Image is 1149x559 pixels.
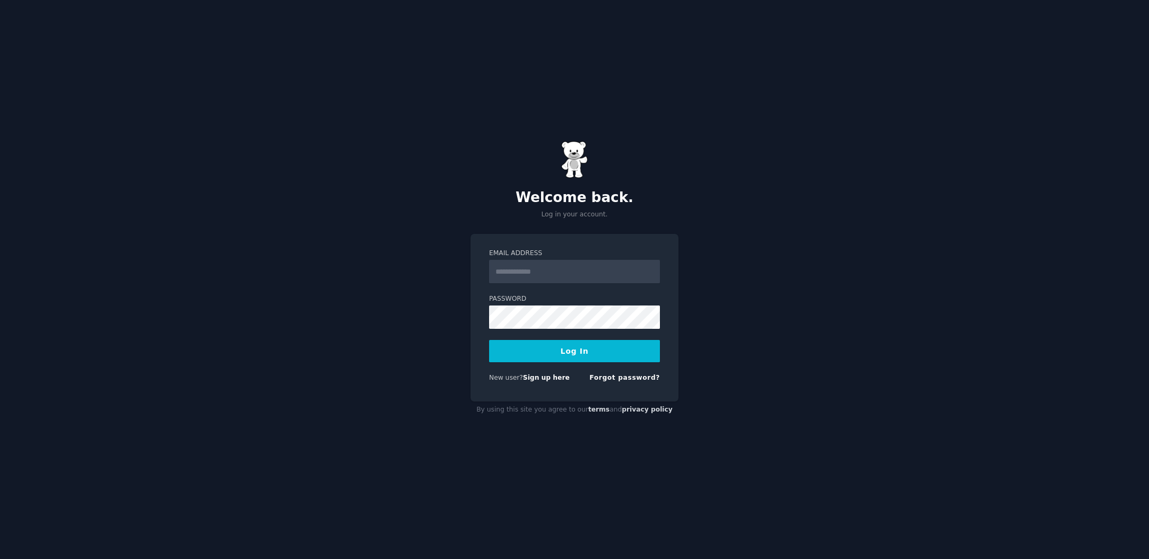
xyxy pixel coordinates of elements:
[471,189,678,206] h2: Welcome back.
[489,249,660,258] label: Email Address
[489,374,523,381] span: New user?
[489,340,660,362] button: Log In
[589,374,660,381] a: Forgot password?
[471,210,678,220] p: Log in your account.
[523,374,570,381] a: Sign up here
[622,406,673,413] a: privacy policy
[588,406,610,413] a: terms
[561,141,588,178] img: Gummy Bear
[471,401,678,418] div: By using this site you agree to our and
[489,294,660,304] label: Password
